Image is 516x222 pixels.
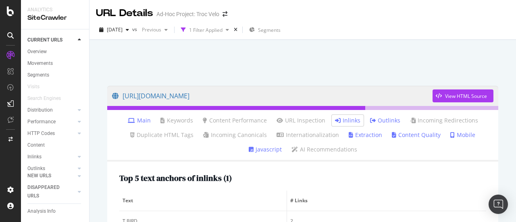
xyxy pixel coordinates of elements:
div: Inlinks [27,153,42,161]
div: Performance [27,118,56,126]
div: Content [27,141,45,149]
a: Performance [27,118,75,126]
div: Ad-Hoc Project: Troc Velo [156,10,219,18]
a: Incoming Canonicals [203,131,267,139]
span: Segments [258,27,281,33]
a: Segments [27,71,83,79]
a: Inlinks [335,116,360,124]
div: Outlinks [27,164,45,173]
a: Duplicate HTML Tags [130,131,193,139]
span: Text [123,197,281,204]
a: Main [128,116,151,124]
a: HTTP Codes [27,129,75,138]
a: Internationalization [277,131,339,139]
div: HTTP Codes [27,129,55,138]
a: [URL][DOMAIN_NAME] [112,86,433,106]
a: Search Engines [27,94,69,103]
a: CURRENT URLS [27,36,75,44]
a: Keywords [160,116,193,124]
div: Open Intercom Messenger [489,195,508,214]
div: Overview [27,48,47,56]
span: Previous [139,26,161,33]
div: arrow-right-arrow-left [223,11,227,17]
div: Analysis Info [27,207,56,216]
a: Content Quality [392,131,441,139]
div: Analytics [27,6,83,13]
a: Inlinks [27,153,75,161]
a: Visits [27,83,48,91]
a: Extraction [349,131,382,139]
span: vs [132,26,139,33]
a: DISAPPEARED URLS [27,183,75,200]
div: Search Engines [27,94,61,103]
button: Segments [246,23,284,36]
a: Content Performance [203,116,267,124]
button: View HTML Source [433,89,493,102]
button: 1 Filter Applied [178,23,232,36]
a: Outlinks [27,164,75,173]
div: Movements [27,59,53,68]
a: Overview [27,48,83,56]
div: Segments [27,71,49,79]
a: Content [27,141,83,149]
div: CURRENT URLS [27,36,62,44]
a: Movements [27,59,83,68]
div: View HTML Source [445,93,487,100]
a: URL Inspection [277,116,325,124]
a: AI Recommendations [291,145,357,154]
button: Previous [139,23,171,36]
a: Analysis Info [27,207,83,216]
span: 2025 Sep. 19th [107,26,123,33]
a: NEW URLS [27,172,75,180]
div: Distribution [27,106,53,114]
div: SiteCrawler [27,13,83,23]
a: Javascript [249,145,282,154]
a: Incoming Redirections [410,116,478,124]
a: Outlinks [370,116,400,124]
div: 1 Filter Applied [189,27,223,33]
div: NEW URLS [27,172,51,180]
div: DISAPPEARED URLS [27,183,68,200]
a: Mobile [450,131,475,139]
h2: Top 5 text anchors of inlinks ( 1 ) [119,174,232,183]
a: Distribution [27,106,75,114]
div: URL Details [96,6,153,20]
span: # Links [290,197,481,204]
button: [DATE] [96,23,132,36]
div: times [232,26,239,34]
div: Visits [27,83,40,91]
